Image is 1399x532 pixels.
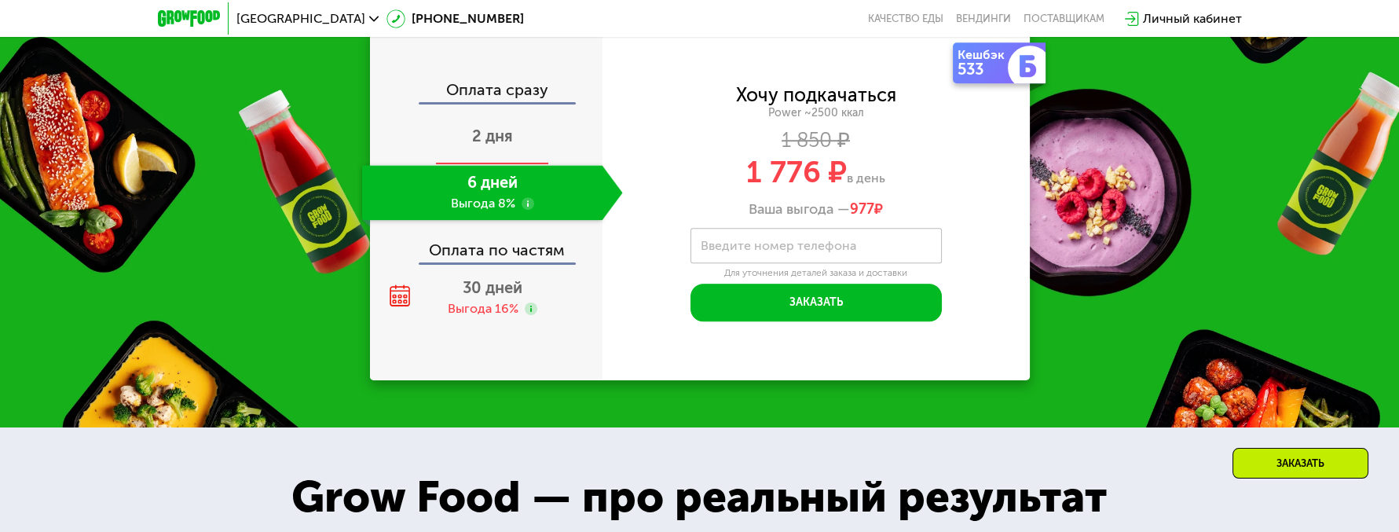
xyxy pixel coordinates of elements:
[690,284,942,321] button: Заказать
[701,241,856,250] label: Введите номер телефона
[868,13,943,25] a: Качество еды
[236,13,365,25] span: [GEOGRAPHIC_DATA]
[372,82,602,102] div: Оплата сразу
[1232,448,1368,479] div: Заказать
[258,464,1140,530] div: Grow Food — про реальный результат
[956,13,1011,25] a: Вендинги
[463,278,522,297] span: 30 дней
[602,132,1030,149] div: 1 850 ₽
[850,201,883,218] span: ₽
[847,171,885,185] span: в день
[1143,9,1242,28] div: Личный кабинет
[386,9,524,28] a: [PHONE_NUMBER]
[746,154,847,190] span: 1 776 ₽
[958,49,1011,61] div: Кешбэк
[602,201,1030,218] div: Ваша выгода —
[448,300,518,317] div: Выгода 16%
[472,127,513,145] span: 2 дня
[602,106,1030,120] div: Power ~2500 ккал
[690,267,942,280] div: Для уточнения деталей заказа и доставки
[1024,13,1104,25] div: поставщикам
[850,200,874,218] span: 977
[736,86,896,104] div: Хочу подкачаться
[372,226,602,262] div: Оплата по частям
[958,61,1011,77] div: 533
